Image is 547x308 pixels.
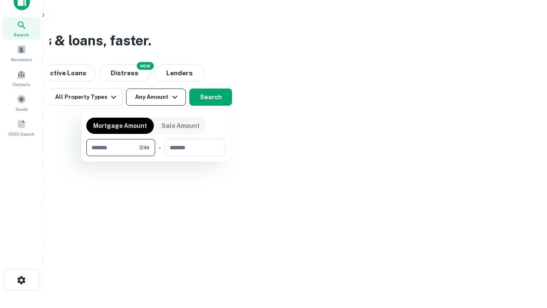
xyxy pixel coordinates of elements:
p: Mortgage Amount [93,121,147,130]
div: - [159,139,161,156]
p: Sale Amount [162,121,200,130]
iframe: Chat Widget [504,240,547,281]
span: $1M [139,144,149,151]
